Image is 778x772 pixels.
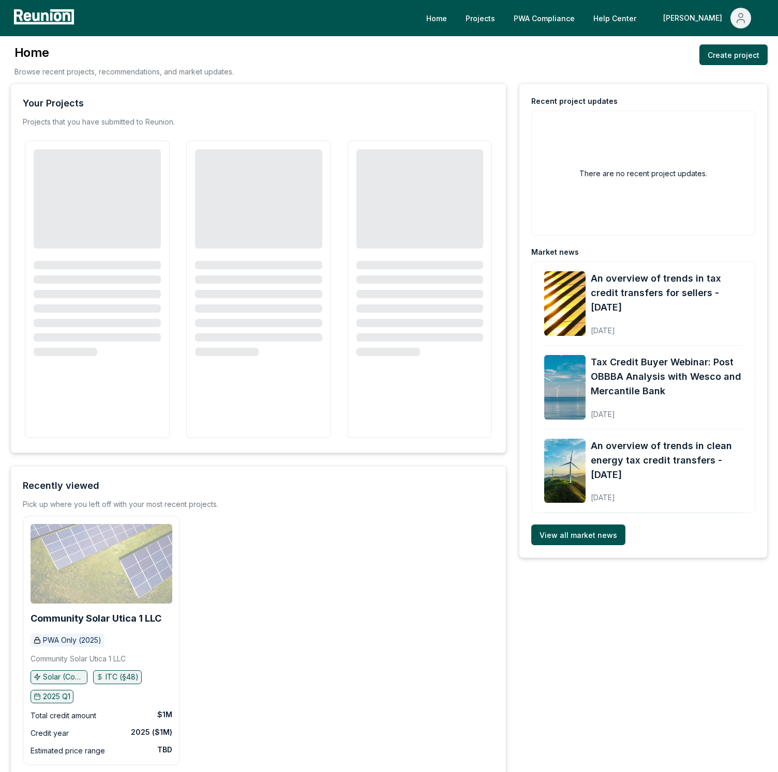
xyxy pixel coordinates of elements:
[23,117,175,127] p: Projects that you have submitted to Reunion.
[31,654,126,664] p: Community Solar Utica 1 LLC
[505,8,583,28] a: PWA Compliance
[31,745,105,757] div: Estimated price range
[699,44,768,65] a: Create project
[157,745,172,755] div: TBD
[43,672,84,682] p: Solar (Community)
[23,499,218,509] div: Pick up where you left off with your most recent projects.
[43,635,101,645] p: PWA Only (2025)
[663,8,726,28] div: [PERSON_NAME]
[591,439,742,482] a: An overview of trends in clean energy tax credit transfers - [DATE]
[544,271,586,336] img: An overview of trends in tax credit transfers for sellers - September 2025
[579,168,707,179] h2: There are no recent project updates.
[14,44,234,61] h3: Home
[31,709,96,722] div: Total credit amount
[531,247,579,257] div: Market news
[544,439,586,503] img: An overview of trends in clean energy tax credit transfers - August 2025
[31,727,69,739] div: Credit year
[655,8,759,28] button: [PERSON_NAME]
[531,524,625,545] a: View all market news
[544,355,586,420] img: Tax Credit Buyer Webinar: Post OBBBA Analysis with Wesco and Mercantile Bank
[591,485,742,503] div: [DATE]
[418,8,455,28] a: Home
[591,271,742,315] a: An overview of trends in tax credit transfers for sellers - [DATE]
[31,670,87,684] button: Solar (Community)
[131,727,172,737] div: 2025 ($1M)
[43,691,70,702] p: 2025 Q1
[591,318,742,336] div: [DATE]
[23,478,99,493] div: Recently viewed
[106,672,139,682] p: ITC (§48)
[591,355,742,398] a: Tax Credit Buyer Webinar: Post OBBBA Analysis with Wesco and Mercantile Bank
[418,8,768,28] nav: Main
[157,709,172,720] div: $1M
[31,690,73,703] button: 2025 Q1
[23,96,84,111] div: Your Projects
[531,96,618,106] div: Recent project updates
[585,8,645,28] a: Help Center
[457,8,503,28] a: Projects
[14,66,234,77] p: Browse recent projects, recommendations, and market updates.
[591,402,742,420] div: [DATE]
